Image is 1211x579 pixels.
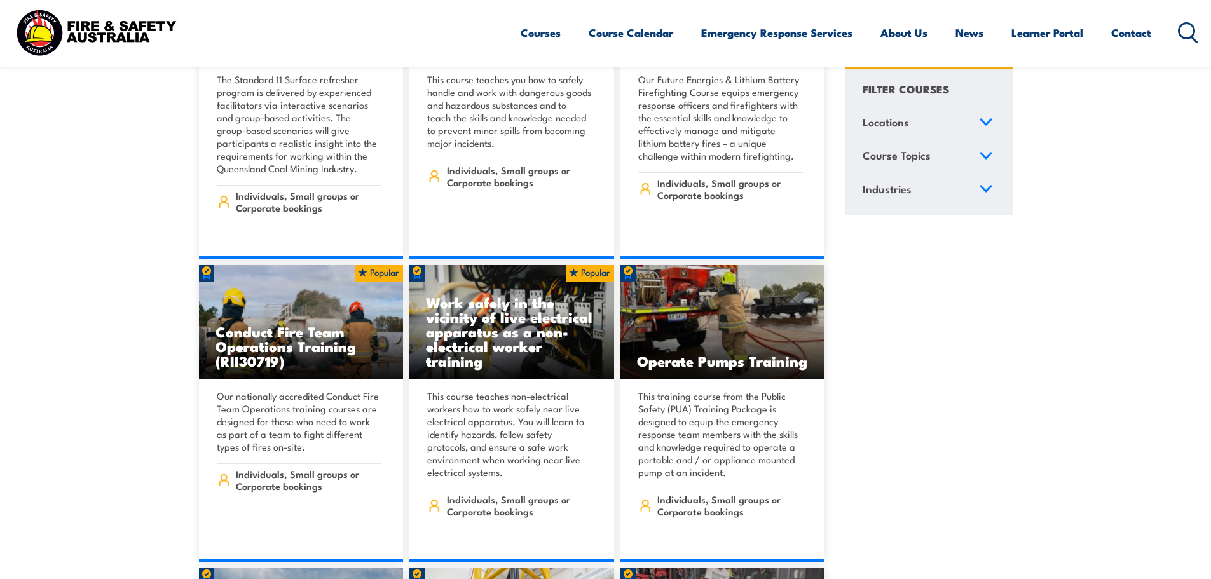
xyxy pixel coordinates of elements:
p: Our nationally accredited Conduct Fire Team Operations training courses are designed for those wh... [217,390,382,453]
a: Operate Pumps Training [620,265,825,379]
h4: FILTER COURSES [863,80,949,97]
img: Fire Team Operations [199,265,404,379]
h3: Conduct Fire Team Operations Training (RII30719) [216,324,387,368]
span: Individuals, Small groups or Corporate bookings [447,164,592,188]
a: Contact [1111,16,1151,50]
a: Industries [857,174,999,207]
span: Individuals, Small groups or Corporate bookings [236,189,381,214]
a: Learner Portal [1011,16,1083,50]
a: Courses [521,16,561,50]
p: The Standard 11 Surface refresher program is delivered by experienced facilitators via interactiv... [217,73,382,175]
a: Course Topics [857,141,999,174]
span: Individuals, Small groups or Corporate bookings [236,468,381,492]
a: Locations [857,107,999,140]
a: Emergency Response Services [701,16,852,50]
span: Individuals, Small groups or Corporate bookings [657,493,803,517]
p: This course teaches non-electrical workers how to work safely near live electrical apparatus. You... [427,390,592,479]
a: Course Calendar [589,16,673,50]
h3: Operate Pumps Training [637,353,809,368]
span: Course Topics [863,147,931,165]
img: Operate Pumps TRAINING [620,265,825,379]
p: This course teaches you how to safely handle and work with dangerous goods and hazardous substanc... [427,73,592,149]
a: About Us [880,16,927,50]
span: Industries [863,181,912,198]
a: Conduct Fire Team Operations Training (RII30719) [199,265,404,379]
h3: Work safely in the vicinity of live electrical apparatus as a non-electrical worker training [426,295,598,368]
p: Our Future Energies & Lithium Battery Firefighting Course equips emergency response officers and ... [638,73,804,162]
span: Individuals, Small groups or Corporate bookings [447,493,592,517]
img: Work safely in the vicinity of live electrical apparatus as a non-electrical worker (Distance) TR... [409,265,614,379]
span: Locations [863,114,909,131]
p: This training course from the Public Safety (PUA) Training Package is designed to equip the emerg... [638,390,804,479]
a: Work safely in the vicinity of live electrical apparatus as a non-electrical worker training [409,265,614,379]
span: Individuals, Small groups or Corporate bookings [657,177,803,201]
a: News [955,16,983,50]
